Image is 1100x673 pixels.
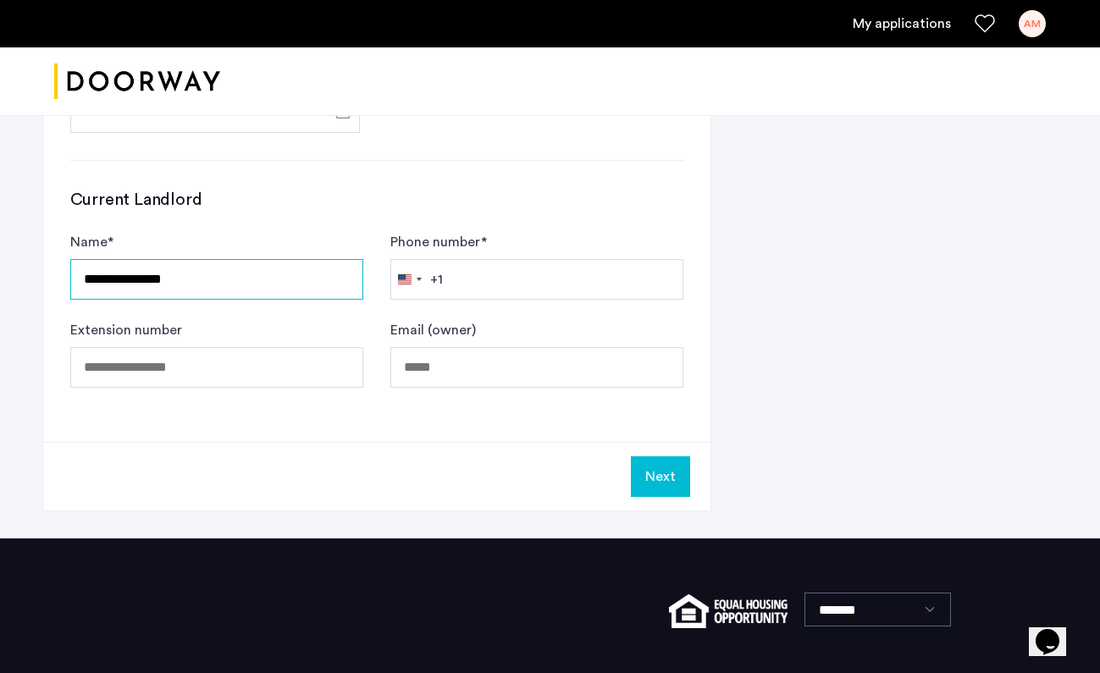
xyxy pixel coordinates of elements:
[70,232,113,252] label: Name *
[333,102,353,122] button: Open calendar
[975,14,995,34] a: Favorites
[804,593,951,626] select: Language select
[1029,605,1083,656] iframe: chat widget
[390,232,487,252] label: Phone number *
[430,269,443,290] div: +1
[669,594,787,628] img: equal-housing.png
[70,188,683,212] h3: Current Landlord
[631,456,690,497] button: Next
[54,50,220,113] img: logo
[391,260,443,299] button: Selected country
[54,50,220,113] a: Cazamio logo
[1019,10,1046,37] div: AM
[390,320,476,340] label: Email (owner)
[70,320,182,340] label: Extension number
[853,14,951,34] a: My application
